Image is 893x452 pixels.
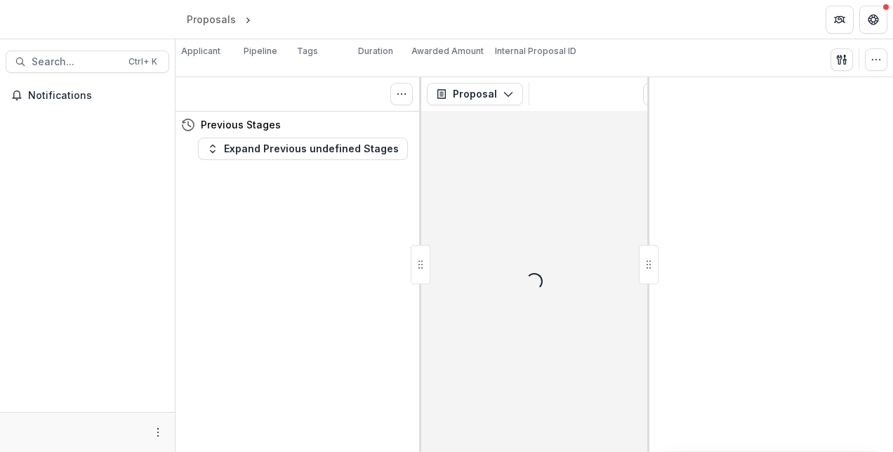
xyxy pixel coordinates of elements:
[495,45,576,58] p: Internal Proposal ID
[198,138,408,160] button: Expand Previous undefined Stages
[181,9,314,29] nav: breadcrumb
[427,83,523,105] button: Proposal
[859,6,887,34] button: Get Help
[126,54,160,69] div: Ctrl + K
[181,45,220,58] p: Applicant
[297,45,318,58] p: Tags
[6,51,169,73] button: Search...
[181,9,242,29] a: Proposals
[411,45,484,58] p: Awarded Amount
[244,45,277,58] p: Pipeline
[28,90,164,102] span: Notifications
[643,83,666,105] button: View Attached Files
[187,12,236,27] div: Proposals
[150,424,166,441] button: More
[201,117,281,132] h4: Previous Stages
[826,6,854,34] button: Partners
[390,83,413,105] button: Toggle View Cancelled Tasks
[32,56,120,68] span: Search...
[6,84,169,107] button: Notifications
[358,45,393,58] p: Duration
